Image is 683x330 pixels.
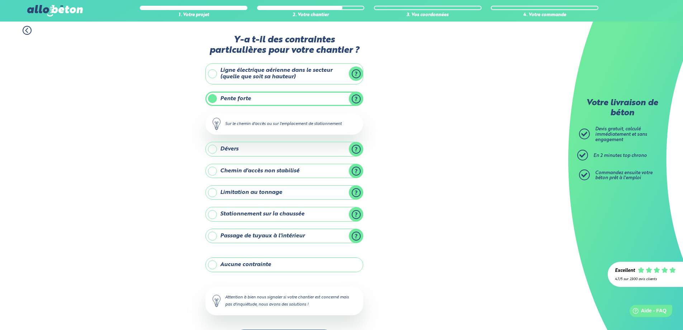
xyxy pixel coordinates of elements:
[593,153,647,158] span: En 2 minutes top chrono
[205,257,363,272] label: Aucune contrainte
[205,207,363,221] label: Stationnement sur la chaussée
[615,268,635,274] div: Excellent
[205,142,363,156] label: Dévers
[140,13,247,18] div: 1. Votre projet
[205,113,363,135] div: Sur le chemin d'accès ou sur l'emplacement de stationnement
[619,302,675,322] iframe: Help widget launcher
[205,92,363,106] label: Pente forte
[491,13,598,18] div: 4. Votre commande
[205,185,363,200] label: Limitation au tonnage
[595,171,653,181] span: Commandez ensuite votre béton prêt à l'emploi
[374,13,482,18] div: 3. Vos coordonnées
[205,164,363,178] label: Chemin d'accès non stabilisé
[595,127,647,142] span: Devis gratuit, calculé immédiatement et sans engagement
[205,287,363,315] div: Attention à bien nous signaler si votre chantier est concerné mais pas d'inquiétude, nous avons d...
[205,35,363,56] label: Y-a t-il des contraintes particulières pour votre chantier ?
[205,229,363,243] label: Passage de tuyaux à l'intérieur
[615,277,676,281] div: 4.7/5 sur 2300 avis clients
[257,13,365,18] div: 2. Votre chantier
[581,98,663,118] p: Votre livraison de béton
[27,5,82,17] img: allobéton
[205,63,363,84] label: Ligne électrique aérienne dans le secteur (quelle que soit sa hauteur)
